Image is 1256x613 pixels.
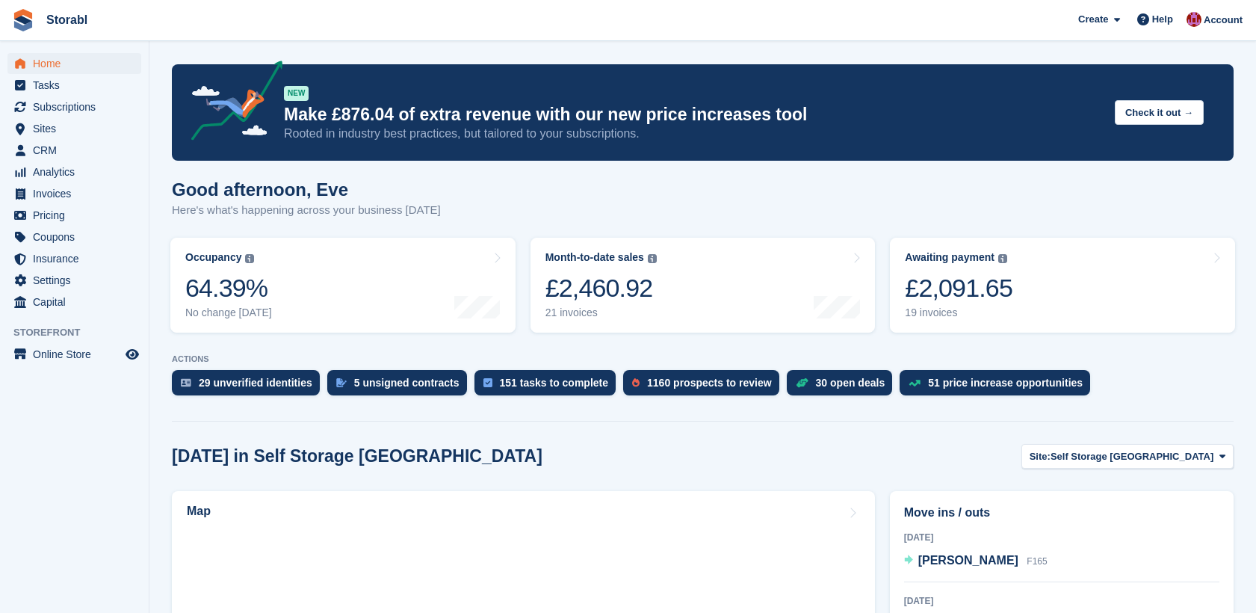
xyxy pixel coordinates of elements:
[284,104,1103,126] p: Make £876.04 of extra revenue with our new price increases tool
[7,140,141,161] a: menu
[1204,13,1243,28] span: Account
[904,504,1219,522] h2: Move ins / outs
[33,205,123,226] span: Pricing
[1021,444,1234,469] button: Site: Self Storage [GEOGRAPHIC_DATA]
[172,202,441,219] p: Here's what's happening across your business [DATE]
[474,370,624,403] a: 151 tasks to complete
[904,531,1219,544] div: [DATE]
[500,377,609,389] div: 151 tasks to complete
[1051,449,1213,464] span: Self Storage [GEOGRAPHIC_DATA]
[13,325,149,340] span: Storefront
[354,377,460,389] div: 5 unsigned contracts
[172,354,1234,364] p: ACTIONS
[284,126,1103,142] p: Rooted in industry best practices, but tailored to your subscriptions.
[787,370,900,403] a: 30 open deals
[172,179,441,200] h1: Good afternoon, Eve
[7,344,141,365] a: menu
[904,594,1219,608] div: [DATE]
[33,140,123,161] span: CRM
[33,75,123,96] span: Tasks
[7,183,141,204] a: menu
[904,552,1048,571] a: [PERSON_NAME] F165
[33,53,123,74] span: Home
[7,75,141,96] a: menu
[900,370,1098,403] a: 51 price increase opportunities
[172,370,327,403] a: 29 unverified identities
[170,238,516,333] a: Occupancy 64.39% No change [DATE]
[647,377,772,389] div: 1160 prospects to review
[33,118,123,139] span: Sites
[796,378,808,388] img: deal-1b604bf984904fb50ccaf53a9ad4b4a5d6e5aea283cecdc64d6e3604feb123c2.svg
[185,251,241,264] div: Occupancy
[7,205,141,226] a: menu
[33,183,123,204] span: Invoices
[33,270,123,291] span: Settings
[998,254,1007,263] img: icon-info-grey-7440780725fd019a000dd9b08b2336e03edf1995a4989e88bcd33f0948082b44.svg
[483,378,492,387] img: task-75834270c22a3079a89374b754ae025e5fb1db73e45f91037f5363f120a921f8.svg
[172,446,542,466] h2: [DATE] in Self Storage [GEOGRAPHIC_DATA]
[530,238,876,333] a: Month-to-date sales £2,460.92 21 invoices
[545,306,657,319] div: 21 invoices
[33,161,123,182] span: Analytics
[284,86,309,101] div: NEW
[632,378,640,387] img: prospect-51fa495bee0391a8d652442698ab0144808aea92771e9ea1ae160a38d050c398.svg
[7,227,141,247] a: menu
[1187,12,1201,27] img: Eve Williams
[623,370,787,403] a: 1160 prospects to review
[928,377,1083,389] div: 51 price increase opportunities
[909,380,921,386] img: price_increase_opportunities-93ffe204e8149a01c8c9dc8f82e8f89637d9d84a8eef4429ea346261dce0b2c0.svg
[33,227,123,247] span: Coupons
[199,377,312,389] div: 29 unverified identities
[1078,12,1108,27] span: Create
[40,7,93,32] a: Storabl
[7,270,141,291] a: menu
[7,118,141,139] a: menu
[905,306,1012,319] div: 19 invoices
[179,61,283,146] img: price-adjustments-announcement-icon-8257ccfd72463d97f412b2fc003d46551f7dbcb40ab6d574587a9cd5c0d94...
[181,378,191,387] img: verify_identity-adf6edd0f0f0b5bbfe63781bf79b02c33cf7c696d77639b501bdc392416b5a36.svg
[33,248,123,269] span: Insurance
[890,238,1235,333] a: Awaiting payment £2,091.65 19 invoices
[545,273,657,304] div: £2,460.92
[7,161,141,182] a: menu
[1115,100,1204,125] button: Check it out →
[185,273,272,304] div: 64.39%
[816,377,885,389] div: 30 open deals
[185,306,272,319] div: No change [DATE]
[905,251,994,264] div: Awaiting payment
[545,251,644,264] div: Month-to-date sales
[648,254,657,263] img: icon-info-grey-7440780725fd019a000dd9b08b2336e03edf1995a4989e88bcd33f0948082b44.svg
[336,378,347,387] img: contract_signature_icon-13c848040528278c33f63329250d36e43548de30e8caae1d1a13099fd9432cc5.svg
[7,248,141,269] a: menu
[7,96,141,117] a: menu
[187,505,211,518] h2: Map
[905,273,1012,304] div: £2,091.65
[33,96,123,117] span: Subscriptions
[33,292,123,312] span: Capital
[123,345,141,363] a: Preview store
[12,9,34,31] img: stora-icon-8386f47178a22dfd0bd8f6a31ec36ba5ce8667c1dd55bd0f319d3a0aa187defe.svg
[33,344,123,365] span: Online Store
[918,554,1018,567] span: [PERSON_NAME]
[245,254,254,263] img: icon-info-grey-7440780725fd019a000dd9b08b2336e03edf1995a4989e88bcd33f0948082b44.svg
[1152,12,1173,27] span: Help
[327,370,474,403] a: 5 unsigned contracts
[7,292,141,312] a: menu
[7,53,141,74] a: menu
[1030,449,1051,464] span: Site:
[1027,556,1047,567] span: F165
